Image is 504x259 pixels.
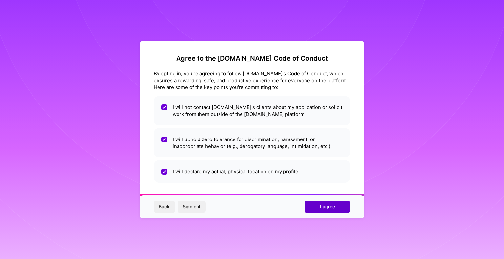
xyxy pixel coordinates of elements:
button: Sign out [178,201,206,213]
button: Back [154,201,175,213]
li: I will declare my actual, physical location on my profile. [154,160,350,183]
h2: Agree to the [DOMAIN_NAME] Code of Conduct [154,54,350,62]
span: I agree [320,203,335,210]
li: I will uphold zero tolerance for discrimination, harassment, or inappropriate behavior (e.g., der... [154,128,350,157]
div: By opting in, you're agreeing to follow [DOMAIN_NAME]'s Code of Conduct, which ensures a rewardin... [154,70,350,91]
li: I will not contact [DOMAIN_NAME]'s clients about my application or solicit work from them outside... [154,96,350,125]
span: Sign out [183,203,200,210]
button: I agree [304,201,350,213]
span: Back [159,203,170,210]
